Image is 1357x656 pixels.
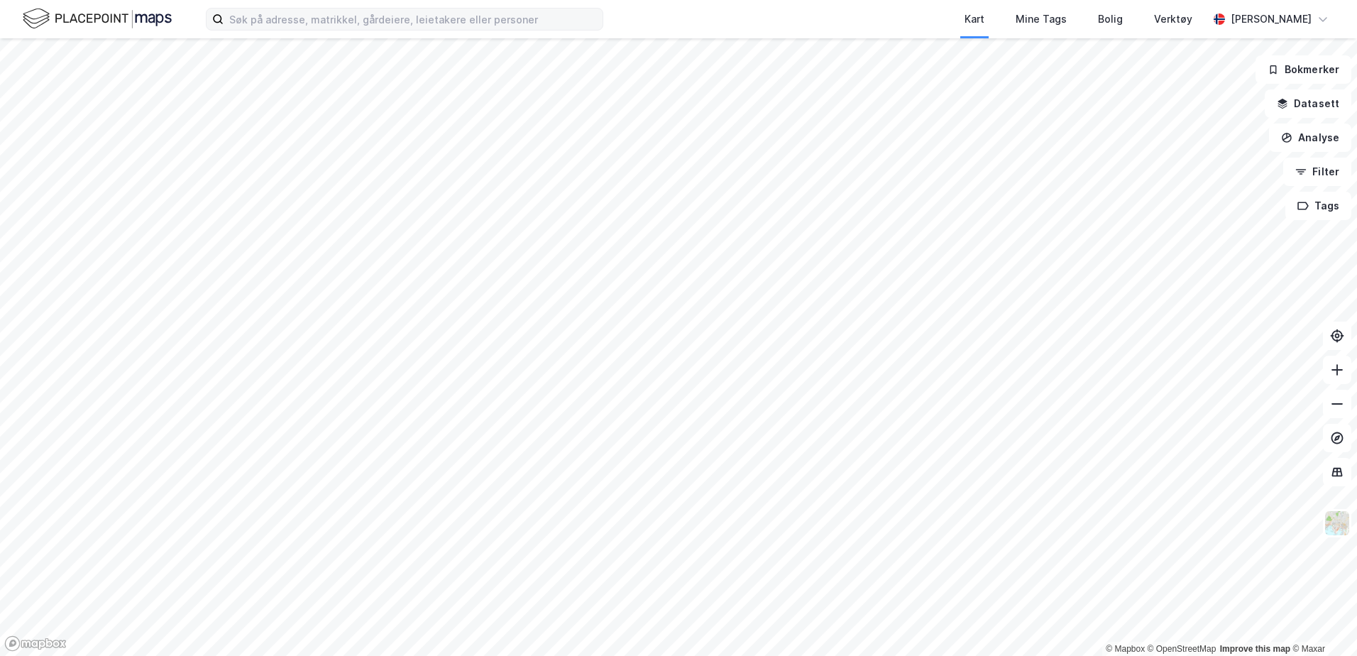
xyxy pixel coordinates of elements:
[23,6,172,31] img: logo.f888ab2527a4732fd821a326f86c7f29.svg
[1269,124,1351,152] button: Analyse
[1106,644,1145,654] a: Mapbox
[1231,11,1312,28] div: [PERSON_NAME]
[1098,11,1123,28] div: Bolig
[1283,158,1351,186] button: Filter
[1286,588,1357,656] div: Kontrollprogram for chat
[965,11,984,28] div: Kart
[1256,55,1351,84] button: Bokmerker
[1265,89,1351,118] button: Datasett
[4,635,67,652] a: Mapbox homepage
[1285,192,1351,220] button: Tags
[1286,588,1357,656] iframe: Chat Widget
[1154,11,1192,28] div: Verktøy
[1220,644,1290,654] a: Improve this map
[1324,510,1351,537] img: Z
[224,9,603,30] input: Søk på adresse, matrikkel, gårdeiere, leietakere eller personer
[1016,11,1067,28] div: Mine Tags
[1148,644,1216,654] a: OpenStreetMap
